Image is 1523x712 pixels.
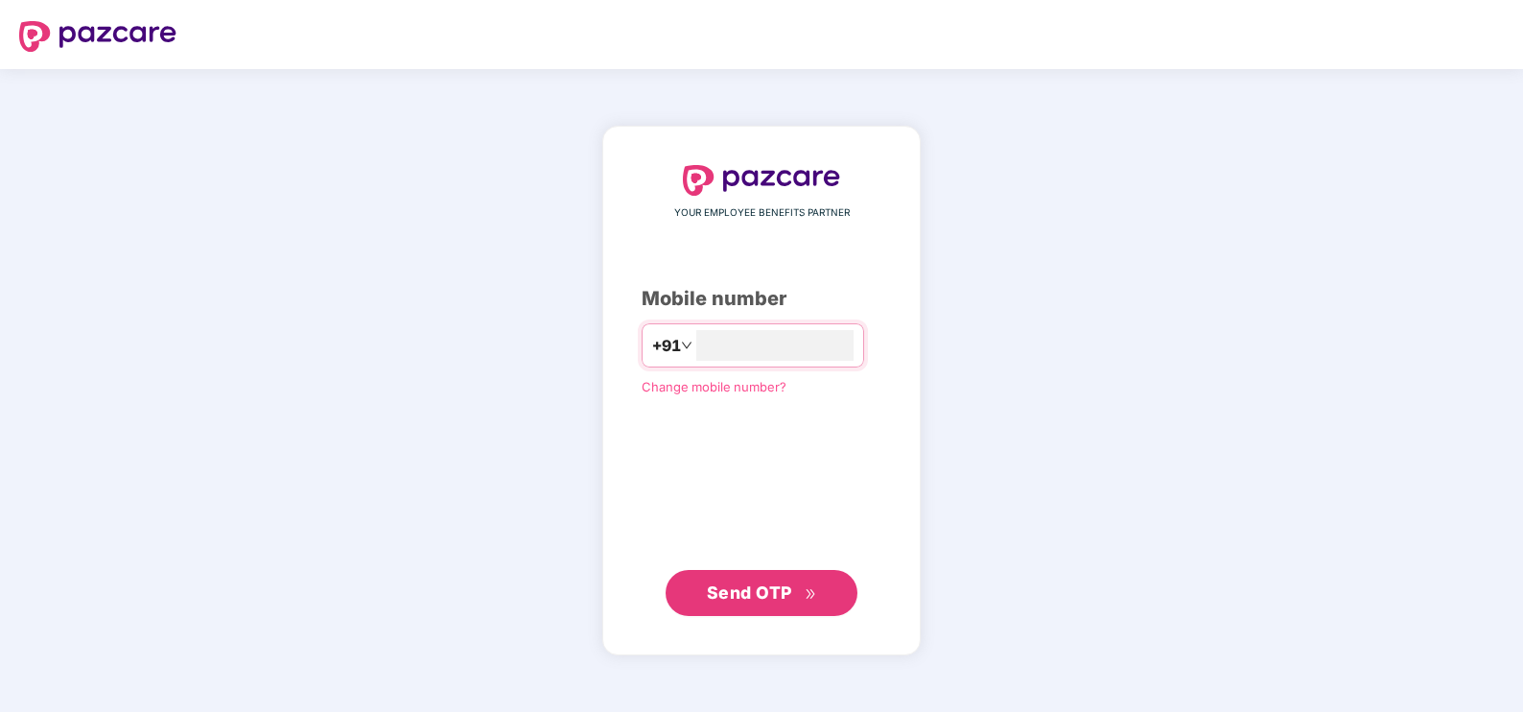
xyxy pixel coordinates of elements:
[681,340,692,351] span: down
[805,588,817,601] span: double-right
[707,582,792,603] span: Send OTP
[642,379,786,394] a: Change mobile number?
[642,284,881,314] div: Mobile number
[666,570,857,616] button: Send OTPdouble-right
[683,165,840,196] img: logo
[652,334,681,358] span: +91
[674,205,850,221] span: YOUR EMPLOYEE BENEFITS PARTNER
[19,21,176,52] img: logo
